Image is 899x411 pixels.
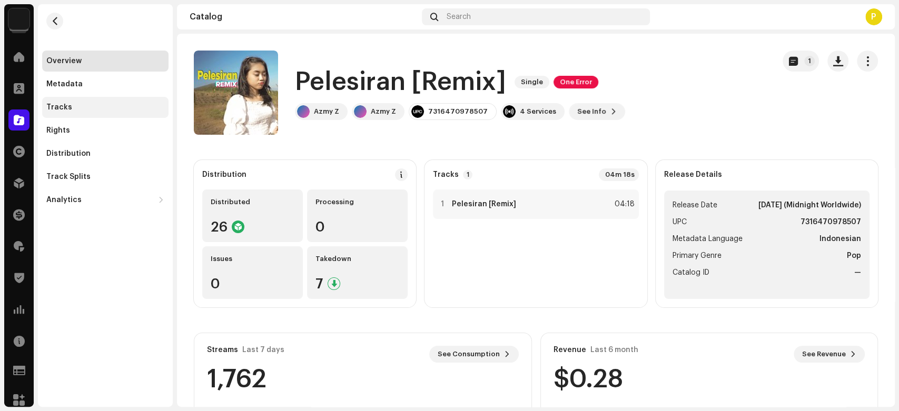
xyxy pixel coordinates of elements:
div: Distribution [202,171,246,179]
div: 04:18 [611,198,635,210]
span: See Revenue [802,344,846,365]
re-m-nav-item: Distribution [42,143,169,164]
button: See Consumption [429,346,519,363]
div: Track Splits [46,173,91,181]
span: See Info [577,101,606,122]
re-m-nav-item: Rights [42,120,169,141]
div: Rights [46,126,70,135]
re-m-nav-item: Track Splits [42,166,169,187]
div: Distribution [46,149,91,158]
div: Azmy Z [314,107,339,116]
div: Streams [207,346,238,354]
span: Release Date [673,199,717,212]
span: Catalog ID [673,266,709,279]
span: Search [447,13,471,21]
div: Distributed [211,198,294,206]
div: Takedown [315,255,399,263]
button: See Revenue [794,346,865,363]
p-badge: 1 [804,56,815,66]
span: Primary Genre [673,249,722,262]
button: See Info [569,103,625,120]
strong: 7316470978507 [801,216,861,228]
div: Last 7 days [242,346,284,354]
span: Metadata Language [673,233,743,245]
div: Metadata [46,80,83,88]
div: Analytics [46,196,82,204]
div: Revenue [554,346,586,354]
div: Catalog [190,13,418,21]
div: Azmy Z [371,107,396,116]
div: Issues [211,255,294,263]
div: 04m 18s [599,168,639,181]
strong: Pelesiran [Remix] [452,200,516,208]
strong: Indonesian [819,233,861,245]
div: Last 6 month [590,346,638,354]
span: UPC [673,216,687,228]
span: One Error [554,76,598,88]
re-m-nav-dropdown: Analytics [42,189,169,210]
p-badge: 1 [463,170,472,179]
re-m-nav-item: Tracks [42,97,169,118]
re-m-nav-item: Overview [42,51,169,72]
strong: Pop [847,249,861,262]
span: See Consumption [438,344,500,365]
div: P [865,8,882,25]
span: Single [515,76,549,88]
div: Processing [315,198,399,206]
strong: Release Details [664,171,722,179]
div: Tracks [46,103,72,112]
img: 64f15ab7-a28a-4bb5-a164-82594ec98160 [8,8,29,29]
div: 4 Services [520,107,556,116]
button: 1 [783,51,819,72]
div: Overview [46,57,82,65]
strong: — [854,266,861,279]
strong: Tracks [433,171,459,179]
h1: Pelesiran [Remix] [295,65,506,99]
re-m-nav-item: Metadata [42,74,169,95]
strong: [DATE] (Midnight Worldwide) [758,199,861,212]
div: 7316470978507 [428,107,488,116]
